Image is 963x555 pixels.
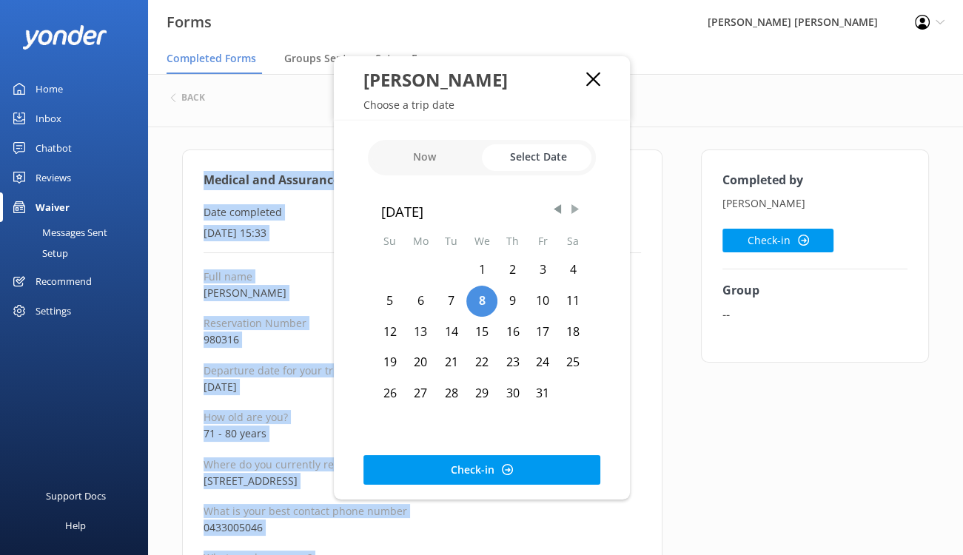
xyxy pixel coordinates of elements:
[466,317,497,348] div: Wed Oct 15 2025
[375,317,406,348] div: Sun Oct 12 2025
[528,255,558,286] div: Fri Oct 03 2025
[405,378,436,409] div: Mon Oct 27 2025
[558,286,588,317] div: Sat Oct 11 2025
[466,255,497,286] div: Wed Oct 01 2025
[497,378,528,409] div: Thu Oct 30 2025
[405,317,436,348] div: Mon Oct 13 2025
[334,98,630,112] p: Choose a trip date
[466,347,497,378] div: Wed Oct 22 2025
[528,378,558,409] div: Fri Oct 31 2025
[436,286,466,317] div: Tue Oct 07 2025
[506,234,519,248] abbr: Thursday
[497,255,528,286] div: Thu Oct 02 2025
[567,234,579,248] abbr: Saturday
[436,347,466,378] div: Tue Oct 21 2025
[497,317,528,348] div: Thu Oct 16 2025
[538,234,548,248] abbr: Friday
[405,347,436,378] div: Mon Oct 20 2025
[586,72,600,87] button: Close
[466,378,497,409] div: Wed Oct 29 2025
[550,202,565,217] span: Previous Month
[474,234,490,248] abbr: Wednesday
[528,286,558,317] div: Fri Oct 10 2025
[375,378,406,409] div: Sun Oct 26 2025
[363,455,600,485] button: Check-in
[381,201,583,222] div: [DATE]
[445,234,457,248] abbr: Tuesday
[383,234,396,248] abbr: Sunday
[568,202,583,217] span: Next Month
[528,347,558,378] div: Fri Oct 24 2025
[436,378,466,409] div: Tue Oct 28 2025
[466,286,497,317] div: Wed Oct 08 2025
[528,317,558,348] div: Fri Oct 17 2025
[375,347,406,378] div: Sun Oct 19 2025
[413,234,429,248] abbr: Monday
[375,286,406,317] div: Sun Oct 05 2025
[558,317,588,348] div: Sat Oct 18 2025
[497,286,528,317] div: Thu Oct 09 2025
[497,347,528,378] div: Thu Oct 23 2025
[436,317,466,348] div: Tue Oct 14 2025
[363,67,586,92] div: [PERSON_NAME]
[558,347,588,378] div: Sat Oct 25 2025
[558,255,588,286] div: Sat Oct 04 2025
[405,286,436,317] div: Mon Oct 06 2025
